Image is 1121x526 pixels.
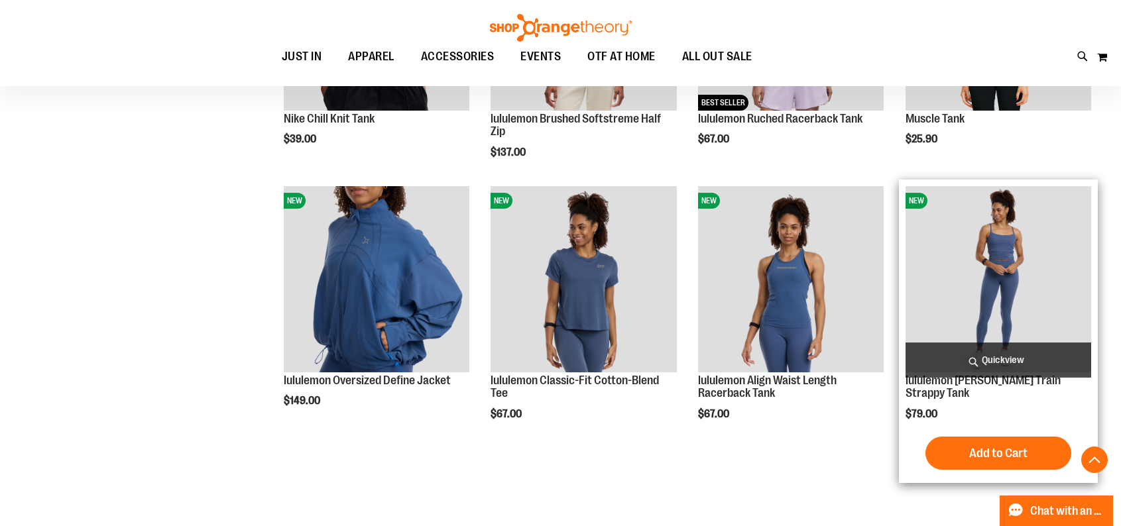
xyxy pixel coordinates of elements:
[284,395,322,407] span: $149.00
[488,14,634,42] img: Shop Orangetheory
[906,193,927,209] span: NEW
[1030,505,1105,517] span: Chat with an Expert
[698,186,884,374] a: lululemon Align Waist Length Racerback TankNEW
[698,133,731,145] span: $67.00
[698,186,884,372] img: lululemon Align Waist Length Racerback Tank
[906,186,1091,374] a: lululemon Wunder Train Strappy TankNEW
[906,374,1061,400] a: lululemon [PERSON_NAME] Train Strappy Tank
[1000,496,1114,526] button: Chat with an Expert
[284,186,469,374] a: lululemon Oversized Define JacketNEW
[698,112,862,125] a: lululemon Ruched Racerback Tank
[899,180,1098,483] div: product
[587,42,656,72] span: OTF AT HOME
[491,408,524,420] span: $67.00
[520,42,561,72] span: EVENTS
[284,193,306,209] span: NEW
[969,446,1028,460] span: Add to Cart
[284,374,451,387] a: lululemon Oversized Define Jacket
[698,95,748,111] span: BEST SELLER
[1081,447,1108,473] button: Back To Top
[491,374,659,400] a: lululemon Classic-Fit Cotton-Blend Tee
[348,42,394,72] span: APPAREL
[491,193,512,209] span: NEW
[691,180,890,454] div: product
[277,180,476,441] div: product
[284,112,375,125] a: Nike Chill Knit Tank
[282,42,322,72] span: JUST IN
[906,342,1091,378] a: Quickview
[906,408,939,420] span: $79.00
[906,112,965,125] a: Muscle Tank
[491,186,676,372] img: lululemon Classic-Fit Cotton-Blend Tee
[925,437,1071,470] button: Add to Cart
[698,193,720,209] span: NEW
[491,186,676,374] a: lululemon Classic-Fit Cotton-Blend TeeNEW
[698,374,837,400] a: lululemon Align Waist Length Racerback Tank
[906,186,1091,372] img: lululemon Wunder Train Strappy Tank
[484,180,683,454] div: product
[682,42,752,72] span: ALL OUT SALE
[421,42,495,72] span: ACCESSORIES
[491,112,661,138] a: lululemon Brushed Softstreme Half Zip
[491,146,528,158] span: $137.00
[284,133,318,145] span: $39.00
[906,133,939,145] span: $25.90
[284,186,469,372] img: lululemon Oversized Define Jacket
[698,408,731,420] span: $67.00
